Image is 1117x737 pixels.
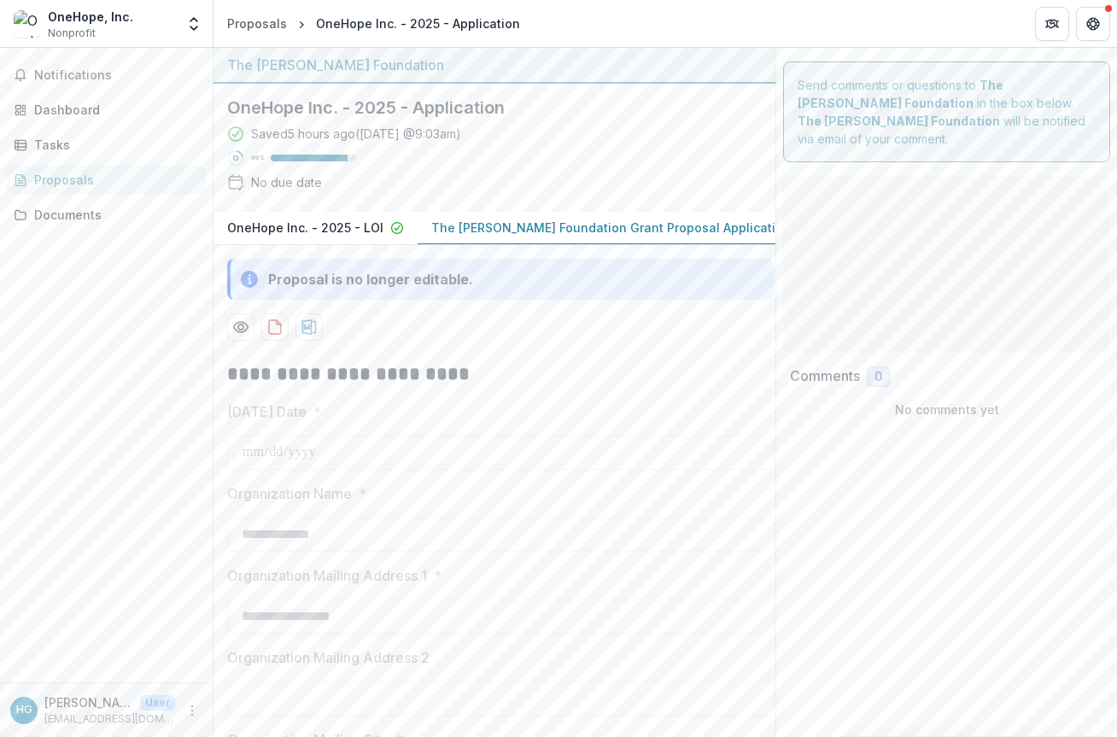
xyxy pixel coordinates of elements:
[227,565,427,586] p: Organization Mailing Address 1
[295,313,323,341] button: download-proposal
[34,101,192,119] div: Dashboard
[227,313,254,341] button: Preview 8f04f3b1-7aab-426e-91cb-e4ac10c8304b-1.pdf
[34,136,192,154] div: Tasks
[7,61,206,89] button: Notifications
[251,125,461,143] div: Saved 5 hours ago ( [DATE] @ 9:03am )
[227,401,307,422] p: [DATE] Date
[431,219,791,237] p: The [PERSON_NAME] Foundation Grant Proposal Application
[227,15,287,32] div: Proposals
[34,68,199,83] span: Notifications
[227,483,352,504] p: Organization Name
[251,152,264,164] p: 90 %
[220,11,527,36] nav: breadcrumb
[1076,7,1110,41] button: Get Help
[48,8,133,26] div: OneHope, Inc.
[7,166,206,194] a: Proposals
[261,313,289,341] button: download-proposal
[34,171,192,189] div: Proposals
[227,97,734,118] h2: OneHope Inc. - 2025 - Application
[34,206,192,224] div: Documents
[268,269,473,290] div: Proposal is no longer editable.
[1035,7,1069,41] button: Partners
[7,201,206,229] a: Documents
[251,173,322,191] div: No due date
[798,114,1000,128] strong: The [PERSON_NAME] Foundation
[790,368,860,384] h2: Comments
[227,647,430,668] p: Organization Mailing Address 2
[182,7,206,41] button: Open entity switcher
[874,370,882,384] span: 0
[783,61,1110,162] div: Send comments or questions to in the box below. will be notified via email of your comment.
[44,693,133,711] p: [PERSON_NAME]
[48,26,96,41] span: Nonprofit
[227,219,383,237] p: OneHope Inc. - 2025 - LOI
[790,401,1103,418] p: No comments yet
[7,96,206,124] a: Dashboard
[316,15,520,32] div: OneHope Inc. - 2025 - Application
[14,10,41,38] img: OneHope, Inc.
[227,55,762,75] div: The [PERSON_NAME] Foundation
[7,131,206,159] a: Tasks
[182,700,202,721] button: More
[16,705,32,716] div: Heather Glashower
[140,695,175,711] p: User
[220,11,294,36] a: Proposals
[44,711,175,727] p: [EMAIL_ADDRESS][DOMAIN_NAME]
